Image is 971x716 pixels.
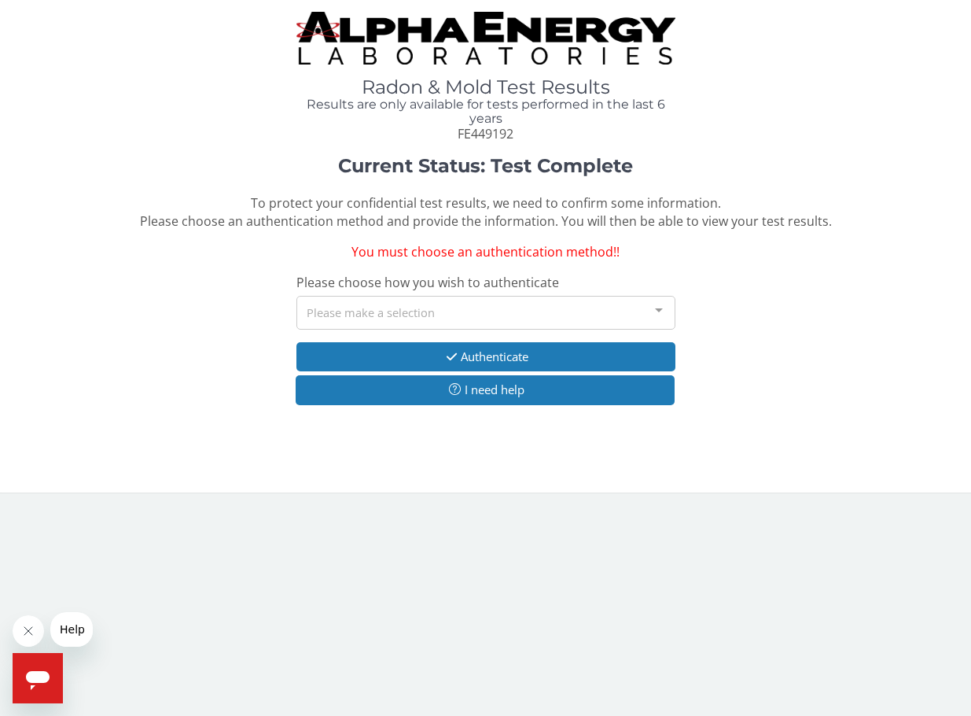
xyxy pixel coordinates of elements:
iframe: Message from company [50,612,93,647]
span: Please make a selection [307,303,435,321]
span: Please choose how you wish to authenticate [296,274,559,291]
button: I need help [296,375,675,404]
span: To protect your confidential test results, we need to confirm some information. Please choose an ... [140,194,832,230]
button: Authenticate [296,342,675,371]
img: TightCrop.jpg [296,12,675,65]
iframe: Close message [13,615,44,647]
strong: Current Status: Test Complete [338,154,633,177]
h4: Results are only available for tests performed in the last 6 years [296,98,675,125]
span: You must choose an authentication method!! [351,243,620,260]
span: FE449192 [458,125,513,142]
h1: Radon & Mold Test Results [296,77,675,98]
iframe: Button to launch messaging window [13,653,63,703]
